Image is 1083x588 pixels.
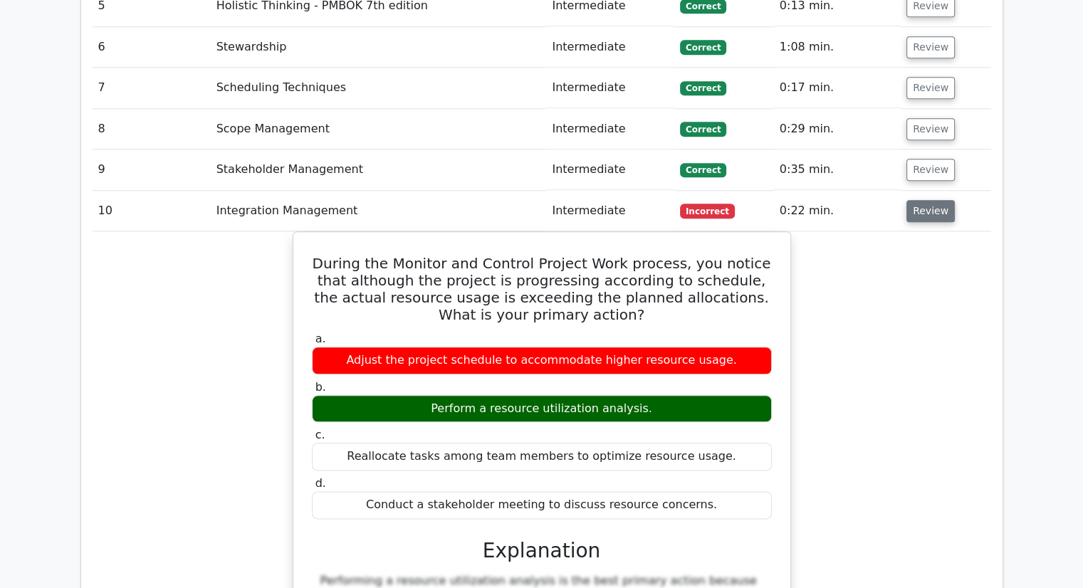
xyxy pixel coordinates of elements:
[315,332,326,345] span: a.
[906,36,955,58] button: Review
[312,395,772,423] div: Perform a resource utilization analysis.
[93,68,211,108] td: 7
[546,68,674,108] td: Intermediate
[310,255,773,323] h5: During the Monitor and Control Project Work process, you notice that although the project is prog...
[320,539,763,563] h3: Explanation
[774,149,901,190] td: 0:35 min.
[312,347,772,374] div: Adjust the project schedule to accommodate higher resource usage.
[312,443,772,471] div: Reallocate tasks among team members to optimize resource usage.
[774,27,901,68] td: 1:08 min.
[93,149,211,190] td: 9
[680,81,726,95] span: Correct
[906,118,955,140] button: Review
[546,149,674,190] td: Intermediate
[315,476,326,490] span: d.
[546,27,674,68] td: Intermediate
[546,109,674,149] td: Intermediate
[312,491,772,519] div: Conduct a stakeholder meeting to discuss resource concerns.
[680,204,735,218] span: Incorrect
[211,27,547,68] td: Stewardship
[93,109,211,149] td: 8
[680,163,726,177] span: Correct
[906,77,955,99] button: Review
[774,109,901,149] td: 0:29 min.
[211,149,547,190] td: Stakeholder Management
[211,191,547,231] td: Integration Management
[774,68,901,108] td: 0:17 min.
[906,200,955,222] button: Review
[211,109,547,149] td: Scope Management
[315,380,326,394] span: b.
[774,191,901,231] td: 0:22 min.
[93,191,211,231] td: 10
[93,27,211,68] td: 6
[546,191,674,231] td: Intermediate
[315,428,325,441] span: c.
[211,68,547,108] td: Scheduling Techniques
[680,40,726,54] span: Correct
[906,159,955,181] button: Review
[680,122,726,136] span: Correct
